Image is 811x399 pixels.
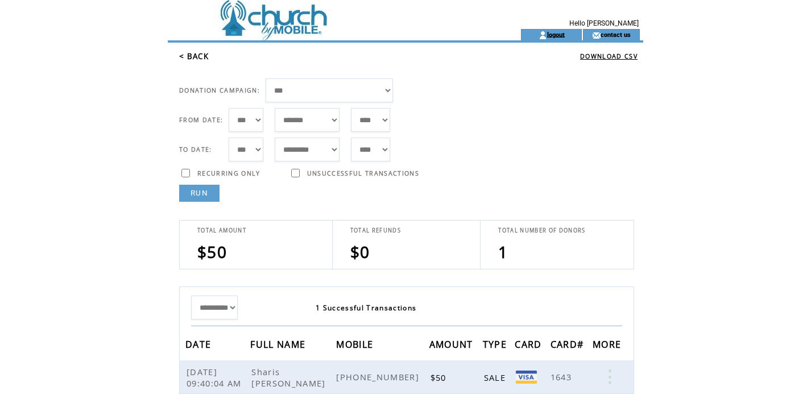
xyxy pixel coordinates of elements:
[483,340,510,347] a: TYPE
[179,185,220,202] a: RUN
[179,116,223,124] span: FROM DATE:
[250,340,308,347] a: FULL NAME
[515,340,544,347] a: CARD
[431,372,449,383] span: $50
[185,340,214,347] a: DATE
[187,366,245,389] span: [DATE] 09:40:04 AM
[336,340,376,347] a: MOBILE
[551,340,587,347] a: CARD#
[601,31,631,38] a: contact us
[336,335,376,356] span: MOBILE
[483,335,510,356] span: TYPE
[592,31,601,40] img: contact_us_icon.gif
[484,372,508,383] span: SALE
[498,241,508,263] span: 1
[197,227,246,234] span: TOTAL AMOUNT
[429,335,476,356] span: AMOUNT
[179,51,209,61] a: < BACK
[197,169,260,177] span: RECURRING ONLY
[307,169,419,177] span: UNSUCCESSFUL TRANSACTIONS
[179,86,260,94] span: DONATION CAMPAIGN:
[179,146,212,153] span: TO DATE:
[539,31,547,40] img: account_icon.gif
[551,371,574,383] span: 1643
[580,52,638,60] a: DOWNLOAD CSV
[316,303,416,313] span: 1 Successful Transactions
[197,241,227,263] span: $50
[350,227,401,234] span: TOTAL REFUNDS
[185,335,214,356] span: DATE
[251,366,328,389] span: Sharis [PERSON_NAME]
[547,31,565,38] a: logout
[569,19,639,27] span: Hello [PERSON_NAME]
[336,371,422,383] span: [PHONE_NUMBER]
[593,335,624,356] span: MORE
[516,371,537,384] img: Visa
[515,335,544,356] span: CARD
[250,335,308,356] span: FULL NAME
[429,340,476,347] a: AMOUNT
[498,227,585,234] span: TOTAL NUMBER OF DONORS
[551,335,587,356] span: CARD#
[350,241,370,263] span: $0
